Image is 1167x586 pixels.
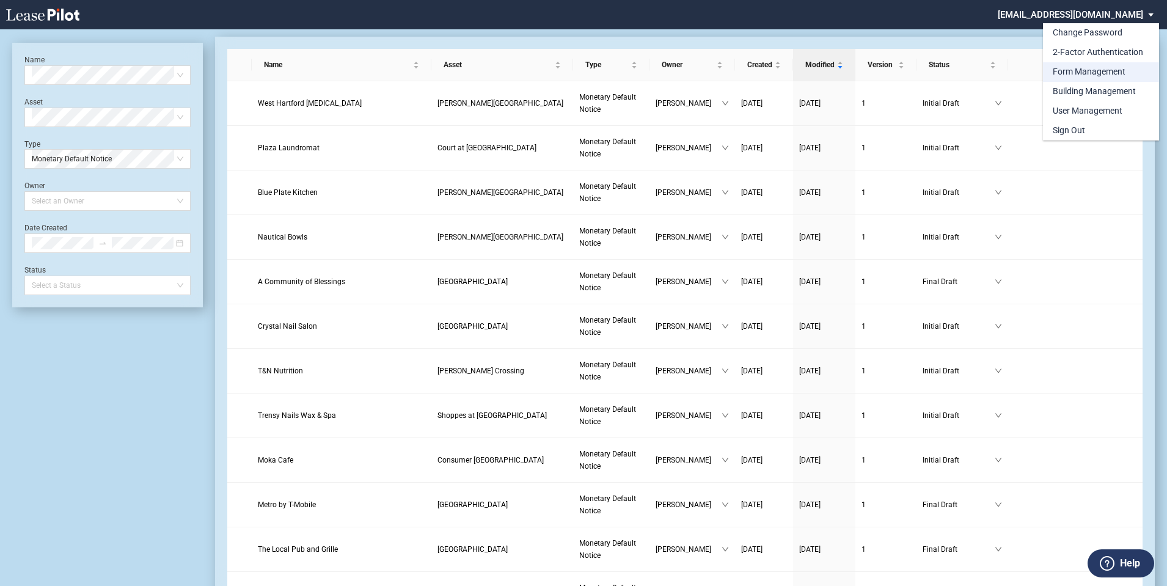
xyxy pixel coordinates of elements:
div: Form Management [1053,66,1125,78]
div: User Management [1053,105,1122,117]
div: Building Management [1053,86,1136,98]
div: Change Password [1053,27,1122,39]
label: Help [1120,555,1140,571]
div: Sign Out [1053,125,1085,137]
div: 2-Factor Authentication [1053,46,1143,59]
button: Help [1088,549,1154,577]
